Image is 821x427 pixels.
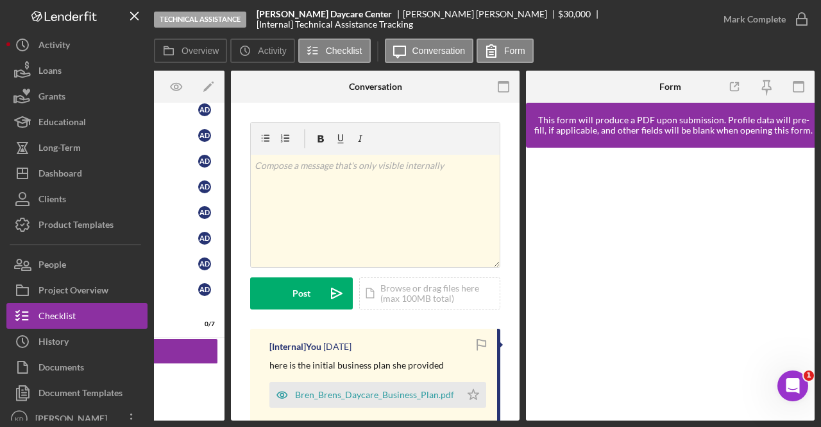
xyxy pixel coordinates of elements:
[292,277,310,309] div: Post
[539,161,803,408] iframe: Lenderfit form
[777,370,808,401] iframe: Intercom live chat
[6,277,148,303] button: Project Overview
[724,6,786,32] div: Mark Complete
[38,354,84,383] div: Documents
[198,103,211,116] div: A D
[6,329,148,354] button: History
[198,283,211,296] div: A D
[532,115,815,135] div: This form will produce a PDF upon submission. Profile data will pre-fill, if applicable, and othe...
[154,12,246,28] div: Technical Assistance
[38,277,108,306] div: Project Overview
[323,342,351,352] time: 2025-09-23 21:27
[198,257,211,270] div: A D
[477,39,534,63] button: Form
[269,342,321,352] div: [Internal] You
[257,9,392,19] b: [PERSON_NAME] Daycare Center
[38,380,123,409] div: Document Templates
[198,206,211,219] div: A D
[6,303,148,329] button: Checklist
[403,9,558,19] div: [PERSON_NAME] [PERSON_NAME]
[38,329,69,358] div: History
[6,354,148,380] button: Documents
[258,46,286,56] label: Activity
[198,155,211,168] div: A D
[230,39,294,63] button: Activity
[198,129,211,142] div: A D
[295,390,454,400] div: Bren_Brens_Daycare_Business_Plan.pdf
[412,46,466,56] label: Conversation
[182,46,219,56] label: Overview
[257,19,413,30] div: [Internal] Technical Assistance Tracking
[192,320,215,328] div: 0 / 7
[659,82,681,92] div: Form
[250,277,353,309] button: Post
[38,303,76,332] div: Checklist
[269,382,486,408] button: Bren_Brens_Daycare_Business_Plan.pdf
[711,6,815,32] button: Mark Complete
[269,358,444,372] p: here is the initial business plan she provided
[38,252,66,281] div: People
[804,370,814,381] span: 1
[298,39,371,63] button: Checklist
[504,46,525,56] label: Form
[6,252,148,277] button: People
[558,8,591,19] span: $30,000
[385,39,474,63] button: Conversation
[154,39,227,63] button: Overview
[15,415,23,423] text: KD
[326,46,362,56] label: Checklist
[6,380,148,406] button: Document Templates
[198,232,211,245] div: A D
[198,180,211,193] div: A D
[349,82,402,92] div: Conversation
